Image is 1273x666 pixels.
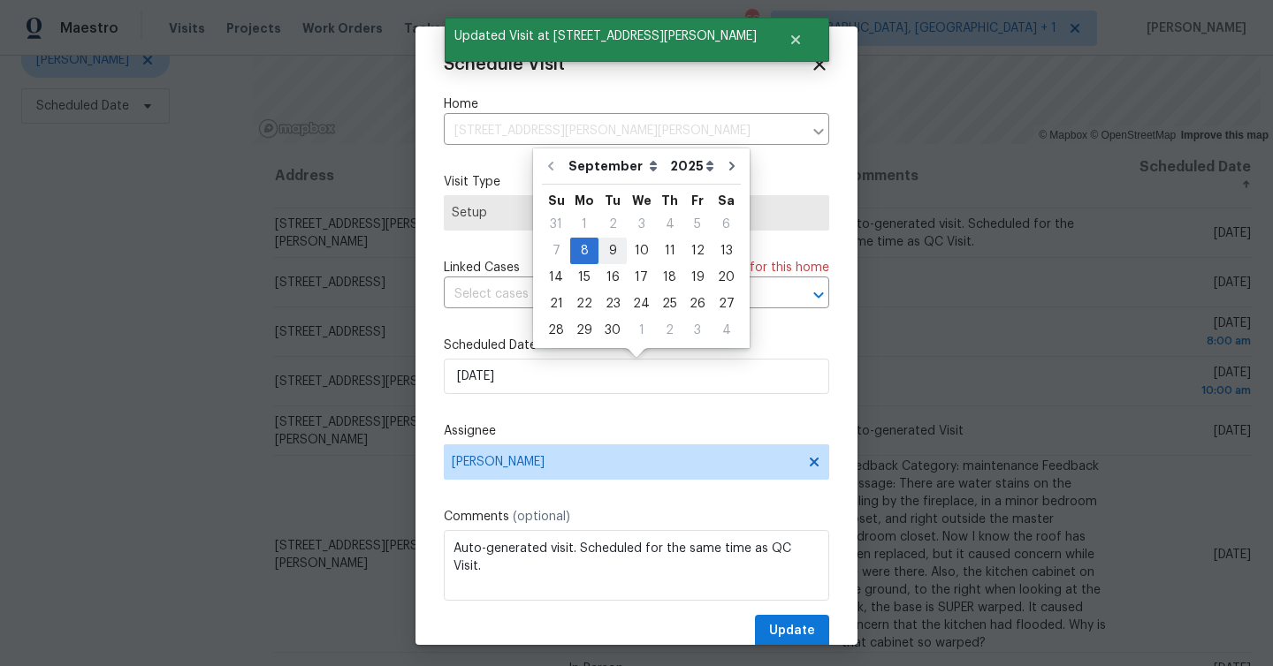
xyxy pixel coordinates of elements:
span: [PERSON_NAME] [452,455,798,469]
div: 24 [627,291,656,316]
abbr: Saturday [718,194,735,207]
div: Mon Sep 01 2025 [570,211,598,238]
div: 12 [683,238,712,263]
div: Tue Sep 30 2025 [598,317,627,344]
label: Home [444,95,829,113]
div: 29 [570,318,598,343]
div: Thu Sep 11 2025 [656,238,683,264]
div: Wed Oct 01 2025 [627,317,656,344]
label: Comments [444,508,829,526]
button: Open [806,283,831,307]
div: 3 [683,318,712,343]
div: Fri Sep 05 2025 [683,211,712,238]
div: Tue Sep 23 2025 [598,291,627,317]
div: 22 [570,291,598,316]
div: Mon Sep 22 2025 [570,291,598,317]
div: Fri Sep 12 2025 [683,238,712,264]
div: 1 [627,318,656,343]
div: 27 [712,291,741,316]
div: 2 [656,318,683,343]
div: 10 [627,238,656,263]
div: Wed Sep 17 2025 [627,264,656,291]
div: 23 [598,291,627,316]
div: Fri Sep 26 2025 [683,291,712,317]
div: Tue Sep 09 2025 [598,238,627,264]
div: Thu Sep 04 2025 [656,211,683,238]
label: Assignee [444,422,829,440]
textarea: Auto-generated visit. Scheduled for the same time as QC Visit. [444,530,829,601]
div: 18 [656,265,683,290]
div: Thu Oct 02 2025 [656,317,683,344]
div: Wed Sep 24 2025 [627,291,656,317]
span: Updated Visit at [STREET_ADDRESS][PERSON_NAME] [445,18,766,55]
div: 6 [712,212,741,237]
div: Tue Sep 16 2025 [598,264,627,291]
span: Update [769,620,815,642]
div: 21 [542,291,570,316]
div: Wed Sep 10 2025 [627,238,656,264]
div: 2 [598,212,627,237]
div: 1 [570,212,598,237]
abbr: Wednesday [632,194,652,207]
div: Sun Sep 07 2025 [542,238,570,264]
div: Sun Sep 28 2025 [542,317,570,344]
div: 4 [712,318,741,343]
label: Scheduled Date [444,337,829,354]
div: Sat Sep 27 2025 [712,291,741,317]
span: Schedule Visit [444,56,565,73]
div: 14 [542,265,570,290]
abbr: Thursday [661,194,678,207]
div: 13 [712,238,741,263]
div: 3 [627,212,656,237]
button: Go to next month [719,148,745,184]
div: Sun Sep 21 2025 [542,291,570,317]
div: 30 [598,318,627,343]
div: Sat Oct 04 2025 [712,317,741,344]
div: Sat Sep 20 2025 [712,264,741,291]
div: 15 [570,265,598,290]
input: Enter in an address [444,117,803,145]
div: Mon Sep 08 2025 [570,238,598,264]
select: Month [564,153,666,179]
div: Sun Sep 14 2025 [542,264,570,291]
div: Wed Sep 03 2025 [627,211,656,238]
span: Setup [452,204,821,222]
div: 31 [542,212,570,237]
div: 4 [656,212,683,237]
div: Sat Sep 13 2025 [712,238,741,264]
span: (optional) [513,511,570,523]
abbr: Friday [691,194,704,207]
abbr: Tuesday [605,194,621,207]
input: M/D/YYYY [444,359,829,394]
div: 16 [598,265,627,290]
div: 20 [712,265,741,290]
div: 7 [542,238,570,263]
div: Mon Sep 15 2025 [570,264,598,291]
button: Close [766,22,825,57]
div: 25 [656,291,683,316]
div: Thu Sep 18 2025 [656,264,683,291]
input: Select cases [444,281,780,308]
div: 17 [627,265,656,290]
div: Mon Sep 29 2025 [570,317,598,344]
div: Fri Oct 03 2025 [683,317,712,344]
select: Year [666,153,719,179]
div: 8 [570,238,598,263]
div: 28 [542,318,570,343]
label: Visit Type [444,173,829,191]
span: Close [810,55,829,74]
div: Thu Sep 25 2025 [656,291,683,317]
div: Fri Sep 19 2025 [683,264,712,291]
div: 19 [683,265,712,290]
div: Sat Sep 06 2025 [712,211,741,238]
div: 5 [683,212,712,237]
abbr: Monday [575,194,594,207]
div: 11 [656,238,683,263]
div: 26 [683,291,712,316]
div: Tue Sep 02 2025 [598,211,627,238]
button: Update [755,615,829,647]
div: 9 [598,238,627,263]
span: Linked Cases [444,259,520,276]
abbr: Sunday [548,194,565,207]
div: Sun Aug 31 2025 [542,211,570,238]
